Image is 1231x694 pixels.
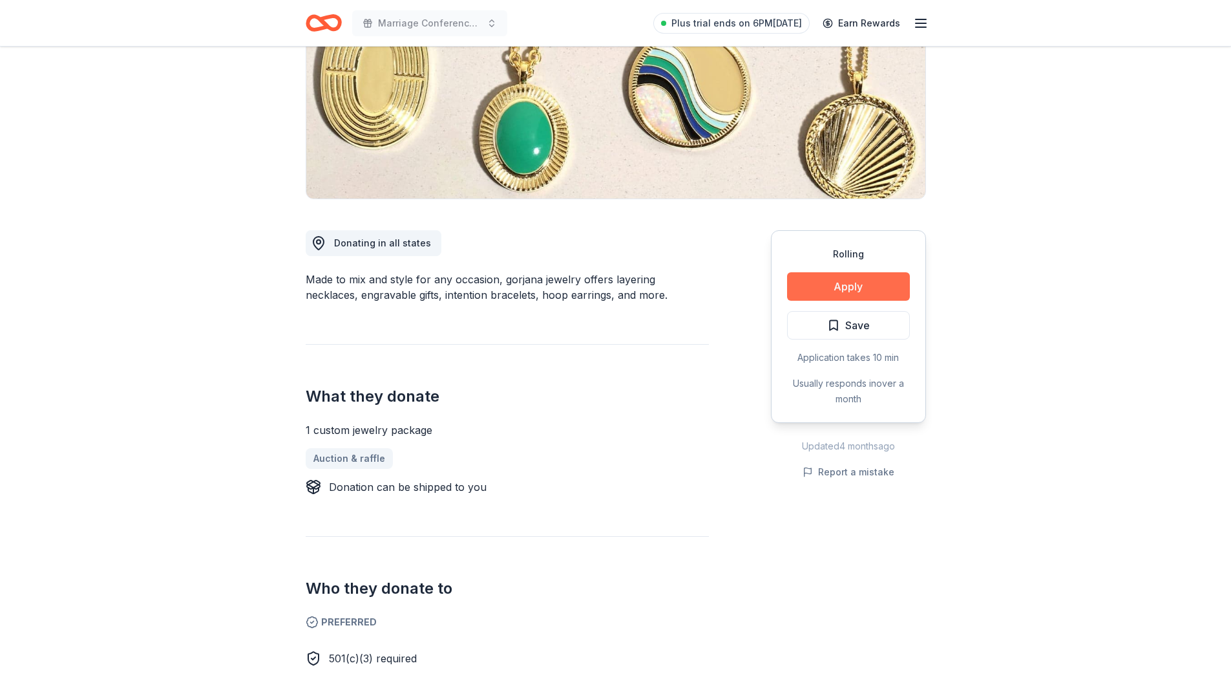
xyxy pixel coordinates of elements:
a: Auction & raffle [306,448,393,469]
span: Marriage Conference 2025 [378,16,481,31]
h2: Who they donate to [306,578,709,599]
button: Report a mistake [803,464,894,480]
div: Application takes 10 min [787,350,910,365]
div: Donation can be shipped to you [329,479,487,495]
span: Donating in all states [334,237,431,248]
span: Preferred [306,614,709,630]
div: Made to mix and style for any occasion, gorjana jewelry offers layering necklaces, engravable gif... [306,272,709,303]
h2: What they donate [306,386,709,407]
a: Earn Rewards [815,12,908,35]
div: Rolling [787,246,910,262]
div: 1 custom jewelry package [306,422,709,438]
span: 501(c)(3) required [329,652,417,665]
button: Marriage Conference 2025 [352,10,507,36]
button: Apply [787,272,910,301]
span: Save [845,317,870,334]
div: Usually responds in over a month [787,376,910,407]
div: Updated 4 months ago [771,439,926,454]
button: Save [787,311,910,340]
a: Plus trial ends on 6PM[DATE] [653,13,810,34]
a: Home [306,8,342,38]
span: Plus trial ends on 6PM[DATE] [671,16,802,31]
